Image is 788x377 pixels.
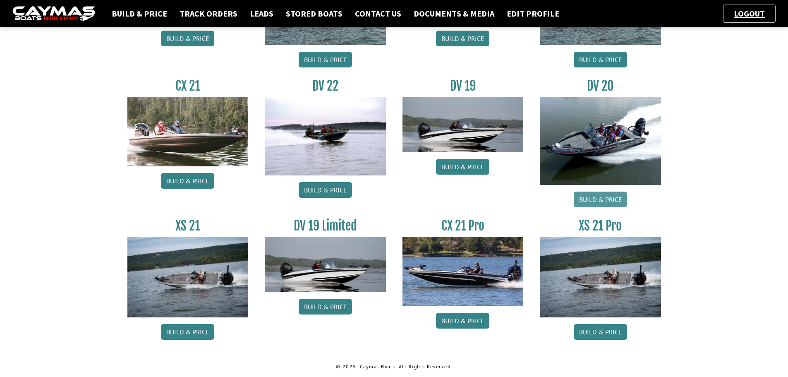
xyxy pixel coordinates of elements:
a: Build & Price [161,173,214,189]
a: Build & Price [574,324,627,340]
a: Build & Price [574,52,627,67]
a: Documents & Media [410,8,498,19]
img: CX21_thumb.jpg [127,97,249,166]
img: dv-19-ban_from_website_for_caymas_connect.png [265,237,386,292]
a: Build & Price [161,324,214,340]
img: DV22_original_motor_cropped_for_caymas_connect.jpg [265,97,386,175]
h3: CX 21 [127,78,249,94]
img: caymas-dealer-connect-2ed40d3bc7270c1d8d7ffb4b79bf05adc795679939227970def78ec6f6c03838.gif [12,6,95,22]
p: © 2025. Caymas Boats. All Rights Reserved. [127,363,661,370]
a: Track Orders [175,8,242,19]
a: Build & Price [108,8,171,19]
a: Build & Price [299,299,352,315]
a: Build & Price [436,31,489,46]
h3: DV 19 [402,78,524,94]
h3: DV 22 [265,78,386,94]
a: Contact Us [351,8,405,19]
a: Build & Price [299,182,352,198]
img: XS_21_thumbnail.jpg [127,237,249,317]
img: XS_21_thumbnail.jpg [540,237,661,317]
a: Leads [246,8,278,19]
a: Stored Boats [282,8,347,19]
img: CX-21Pro_thumbnail.jpg [402,237,524,306]
h3: CX 21 Pro [402,218,524,233]
h3: DV 19 Limited [265,218,386,233]
a: Logout [730,8,769,19]
h3: DV 20 [540,78,661,94]
a: Build & Price [299,52,352,67]
a: Build & Price [161,31,214,46]
a: Edit Profile [503,8,563,19]
a: Build & Price [436,313,489,329]
a: Build & Price [574,192,627,207]
a: Build & Price [436,159,489,175]
h3: XS 21 [127,218,249,233]
img: DV_20_from_website_for_caymas_connect.png [540,97,661,185]
h3: XS 21 Pro [540,218,661,233]
img: dv-19-ban_from_website_for_caymas_connect.png [402,97,524,152]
